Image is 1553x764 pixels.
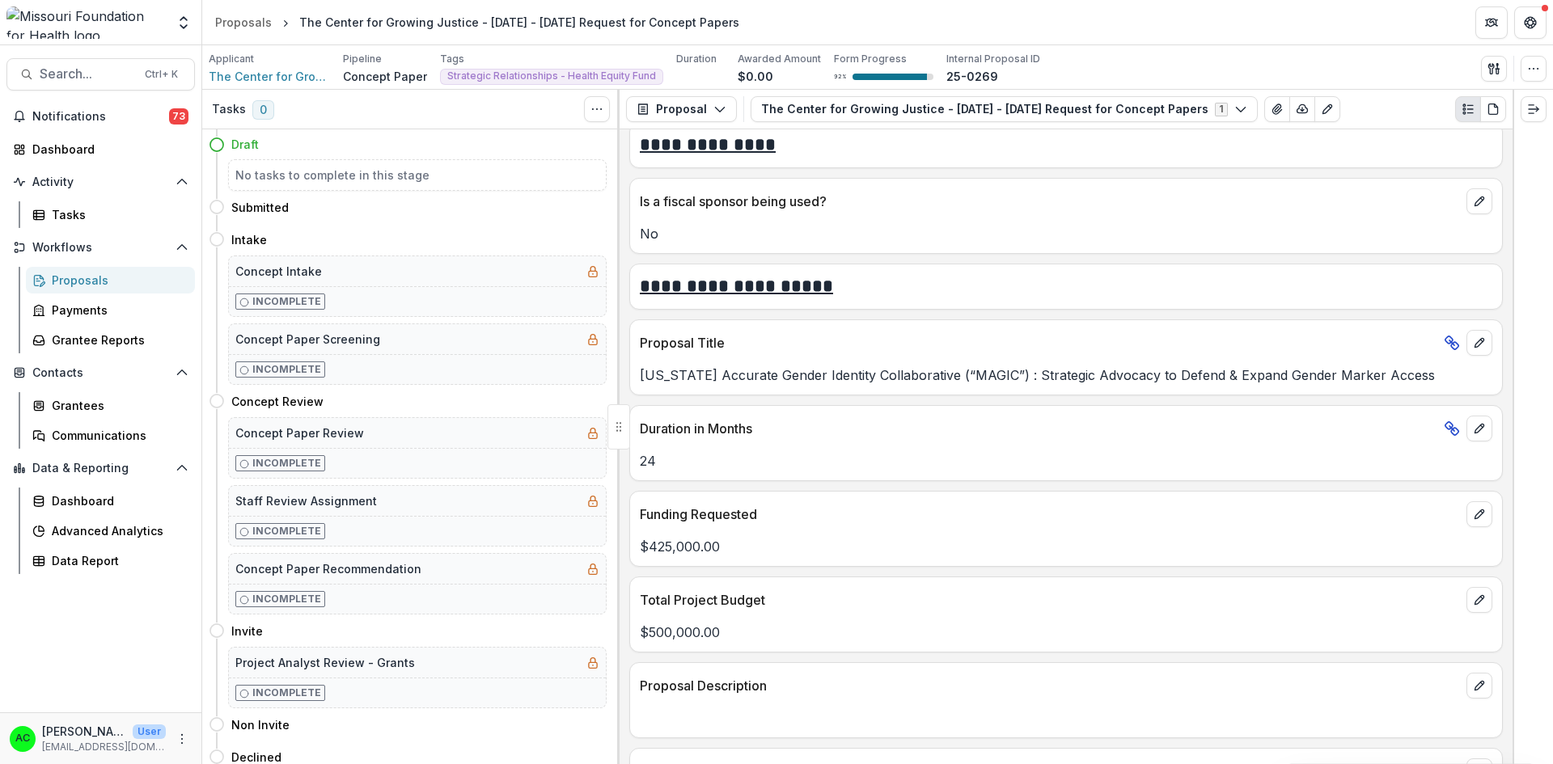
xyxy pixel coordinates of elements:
div: Tasks [52,206,182,223]
span: 0 [252,100,274,120]
button: Open Contacts [6,360,195,386]
p: Proposal Title [640,333,1437,352]
button: edit [1466,673,1492,699]
a: Tasks [26,201,195,228]
a: Grantees [26,392,195,419]
div: Proposals [52,272,182,289]
p: Incomplete [252,362,321,377]
span: 73 [169,108,188,125]
h5: Staff Review Assignment [235,492,377,509]
button: Notifications73 [6,103,195,129]
h5: Concept Paper Review [235,424,364,441]
p: No [640,224,1492,243]
span: Data & Reporting [32,462,169,475]
p: Incomplete [252,294,321,309]
nav: breadcrumb [209,11,746,34]
p: Funding Requested [640,504,1460,524]
button: The Center for Growing Justice - [DATE] - [DATE] Request for Concept Papers1 [751,96,1258,122]
p: $0.00 [738,68,773,85]
h5: No tasks to complete in this stage [235,167,599,184]
div: Ctrl + K [142,65,181,83]
button: Open Workflows [6,234,195,260]
p: Total Project Budget [640,590,1460,610]
h4: Non Invite [231,716,290,733]
a: The Center for Growing Justice [209,68,330,85]
span: Strategic Relationships - Health Equity Fund [447,70,656,82]
button: edit [1466,330,1492,356]
button: Plaintext view [1455,96,1481,122]
h5: Concept Intake [235,263,322,280]
p: Incomplete [252,592,321,606]
h4: Invite [231,623,263,639]
div: Dashboard [52,492,182,509]
div: Alyssa Curran [15,733,30,744]
p: Awarded Amount [738,52,821,66]
a: Advanced Analytics [26,517,195,544]
span: Search... [40,66,135,82]
a: Grantee Reports [26,327,195,353]
p: Is a fiscal sponsor being used? [640,192,1460,211]
div: The Center for Growing Justice - [DATE] - [DATE] Request for Concept Papers [299,14,739,31]
button: Open Data & Reporting [6,455,195,481]
p: Applicant [209,52,254,66]
p: Duration in Months [640,419,1437,438]
button: edit [1466,188,1492,214]
div: Communications [52,427,182,444]
button: Search... [6,58,195,91]
span: Workflows [32,241,169,255]
button: Edit as form [1314,96,1340,122]
img: Missouri Foundation for Health logo [6,6,166,39]
p: Incomplete [252,456,321,471]
p: 25-0269 [946,68,998,85]
a: Dashboard [26,488,195,514]
span: Activity [32,175,169,189]
p: User [133,724,166,739]
a: Payments [26,297,195,323]
div: Grantees [52,397,182,414]
h5: Concept Paper Screening [235,331,380,348]
button: Open entity switcher [172,6,195,39]
button: Expand right [1521,96,1547,122]
p: $425,000.00 [640,537,1492,556]
h5: Concept Paper Recommendation [235,560,421,577]
a: Data Report [26,547,195,574]
p: [EMAIL_ADDRESS][DOMAIN_NAME] [42,740,166,754]
button: Open Activity [6,169,195,195]
h4: Concept Review [231,393,324,410]
p: [PERSON_NAME] [42,723,126,740]
button: Get Help [1514,6,1547,39]
p: Incomplete [252,686,321,700]
button: Toggle View Cancelled Tasks [584,96,610,122]
button: More [172,729,192,749]
button: PDF view [1480,96,1506,122]
a: Communications [26,422,195,449]
p: Duration [676,52,717,66]
a: Proposals [209,11,278,34]
p: Tags [440,52,464,66]
p: $500,000.00 [640,623,1492,642]
p: Internal Proposal ID [946,52,1040,66]
button: Partners [1475,6,1508,39]
h4: Submitted [231,199,289,216]
div: Grantee Reports [52,331,182,348]
p: Proposal Description [640,676,1460,695]
button: edit [1466,416,1492,441]
span: Notifications [32,110,169,124]
div: Proposals [215,14,272,31]
p: Incomplete [252,524,321,538]
h5: Project Analyst Review - Grants [235,654,415,671]
h4: Draft [231,136,259,153]
p: Concept Paper [343,68,427,85]
p: Pipeline [343,52,382,66]
div: Data Report [52,552,182,569]
div: Advanced Analytics [52,522,182,539]
span: Contacts [32,366,169,380]
button: edit [1466,587,1492,613]
div: Dashboard [32,141,182,158]
p: Form Progress [834,52,907,66]
h3: Tasks [212,103,246,116]
a: Proposals [26,267,195,293]
p: 24 [640,451,1492,471]
button: Proposal [626,96,737,122]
